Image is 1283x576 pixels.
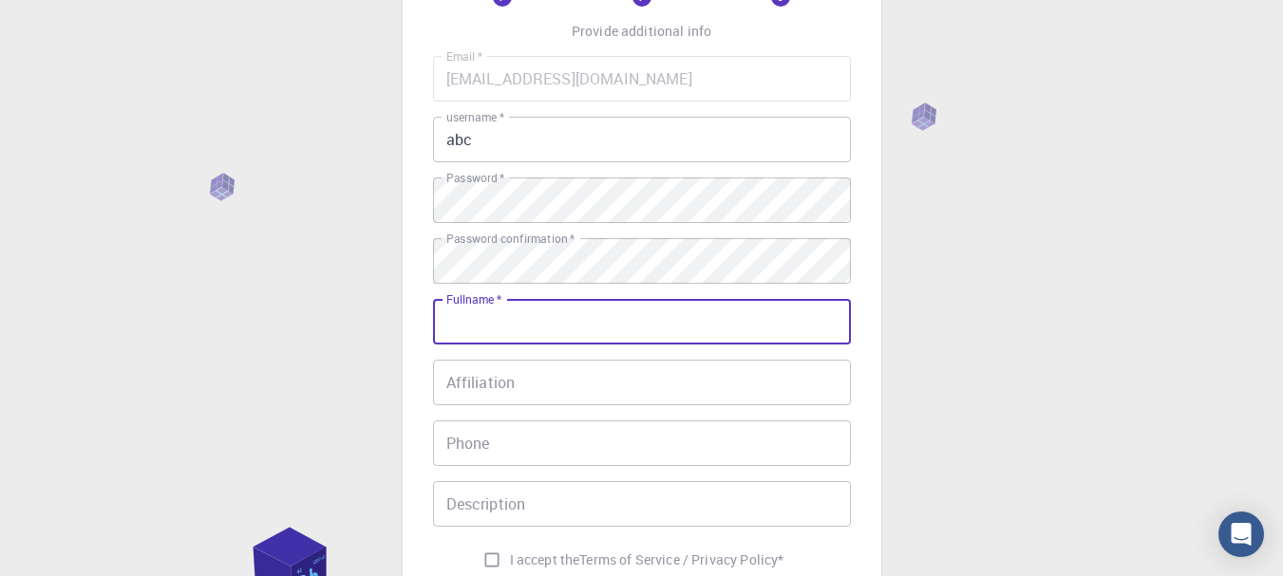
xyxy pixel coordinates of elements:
[446,48,482,65] label: Email
[446,231,575,247] label: Password confirmation
[572,22,711,41] p: Provide additional info
[579,550,783,569] a: Terms of Service / Privacy Policy*
[1218,511,1264,557] div: Open Intercom Messenger
[510,550,580,569] span: I accept the
[579,550,783,569] p: Terms of Service / Privacy Policy *
[446,109,504,125] label: username
[446,170,504,186] label: Password
[446,291,501,307] label: Fullname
